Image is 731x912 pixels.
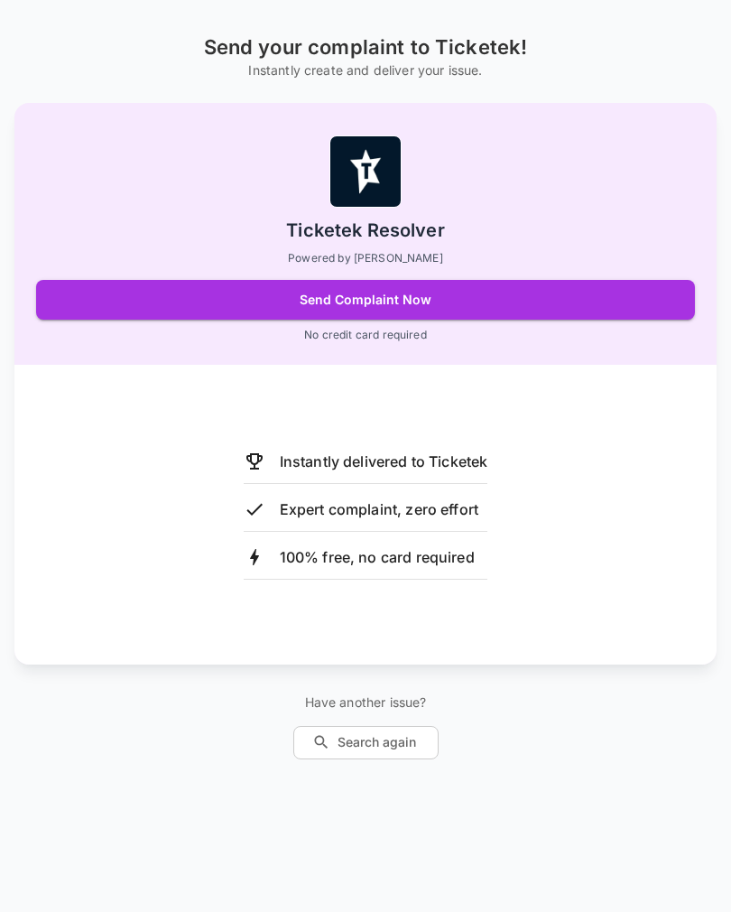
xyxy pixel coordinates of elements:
[280,546,475,568] p: 100% free, no card required
[204,60,528,82] h6: Instantly create and deliver your issue.
[293,693,439,712] p: Have another issue?
[293,726,439,759] button: Search again
[329,135,402,208] img: Ticketek
[204,36,528,60] h1: Send your complaint to Ticketek!
[280,451,488,472] p: Instantly delivered to Ticketek
[304,327,426,343] p: No credit card required
[280,498,478,520] p: Expert complaint, zero effort
[36,280,695,320] button: Send Complaint Now
[286,219,445,243] h2: Ticketek Resolver
[288,250,443,265] p: Powered by [PERSON_NAME]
